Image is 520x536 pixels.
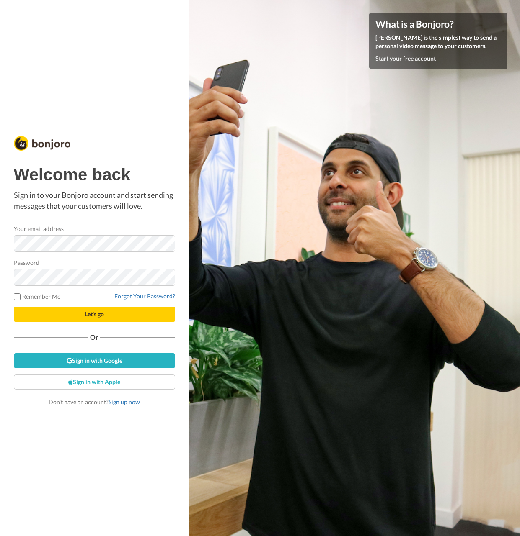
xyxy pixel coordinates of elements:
a: Sign in with Apple [14,374,175,390]
a: Sign in with Google [14,353,175,368]
label: Remember Me [14,292,61,301]
h4: What is a Bonjoro? [375,19,501,29]
h1: Welcome back [14,165,175,184]
input: Remember Me [14,293,21,300]
span: Or [88,334,100,340]
label: Your email address [14,224,64,233]
a: Forgot Your Password? [114,292,175,300]
a: Start your free account [375,55,436,62]
label: Password [14,258,40,267]
button: Let's go [14,307,175,322]
a: Sign up now [109,398,140,405]
span: Let's go [85,310,104,318]
span: Don’t have an account? [49,398,140,405]
p: Sign in to your Bonjoro account and start sending messages that your customers will love. [14,190,175,211]
p: [PERSON_NAME] is the simplest way to send a personal video message to your customers. [375,33,501,50]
